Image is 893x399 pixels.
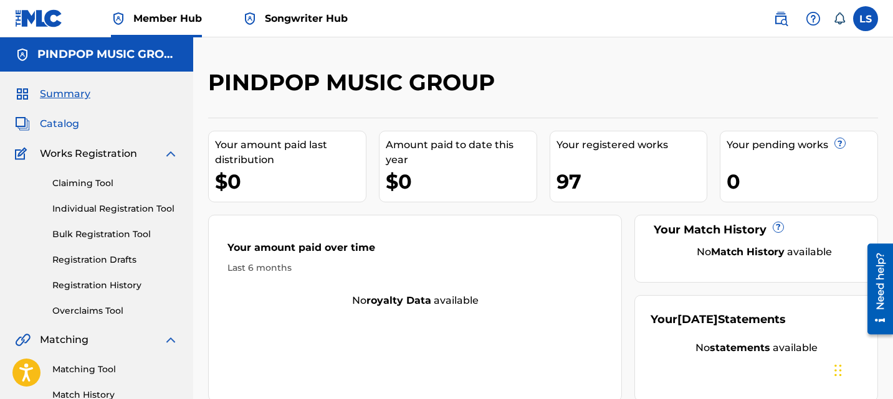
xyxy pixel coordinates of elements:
[768,6,793,31] a: Public Search
[15,47,30,62] img: Accounts
[40,116,79,131] span: Catalog
[834,352,842,389] div: Drag
[386,138,537,167] div: Amount paid to date this year
[858,238,893,339] iframe: Resource Center
[215,138,366,167] div: Your amount paid last distribution
[677,312,718,326] span: [DATE]
[651,311,786,328] div: Your Statements
[801,6,826,31] div: Help
[15,116,30,131] img: Catalog
[52,304,178,317] a: Overclaims Tool
[386,167,537,195] div: $0
[52,202,178,215] a: Individual Registration Tool
[52,279,178,292] a: Registration History
[40,332,88,347] span: Matching
[773,222,783,232] span: ?
[727,138,877,153] div: Your pending works
[711,246,785,258] strong: Match History
[40,87,90,101] span: Summary
[556,138,707,153] div: Your registered works
[40,146,137,161] span: Works Registration
[215,167,366,195] div: $0
[651,222,862,238] div: Your Match History
[52,177,178,190] a: Claiming Tool
[15,116,79,131] a: CatalogCatalog
[727,167,877,195] div: 0
[366,294,431,306] strong: royalty data
[15,87,90,101] a: SummarySummary
[15,9,63,27] img: MLC Logo
[666,245,862,260] div: No available
[265,11,348,26] span: Songwriter Hub
[773,11,788,26] img: search
[556,167,707,195] div: 97
[163,332,178,347] img: expand
[710,342,770,354] strong: statements
[835,138,845,148] span: ?
[806,11,821,26] img: help
[52,363,178,376] a: Matching Tool
[163,146,178,161] img: expand
[15,87,30,101] img: Summary
[52,228,178,241] a: Bulk Registration Tool
[111,11,126,26] img: Top Rightsholder
[853,6,878,31] div: User Menu
[242,11,257,26] img: Top Rightsholder
[15,332,31,347] img: Matching
[37,47,178,62] h5: PINDPOP MUSIC GROUP
[833,12,846,25] div: Notifications
[209,293,621,308] div: No available
[208,68,501,96] h2: PINDPOP MUSIC GROUP
[831,339,893,399] iframe: Chat Widget
[52,253,178,266] a: Registration Drafts
[227,240,603,261] div: Your amount paid over time
[133,11,202,26] span: Member Hub
[651,340,862,355] div: No available
[15,146,31,161] img: Works Registration
[227,261,603,275] div: Last 6 months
